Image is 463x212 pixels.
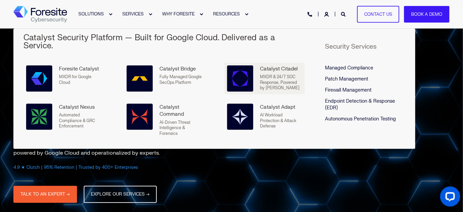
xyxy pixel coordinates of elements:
span: 4.9 ★ Clutch | 95% Retention | Trusted by 400+ Enterprises [13,165,138,170]
p: Automated Compliance & GRC Enforcement [59,112,101,129]
span: MXDR for Google Cloud [59,74,91,85]
p: AI-Driven Threat Intelligence & Forensics [159,120,202,137]
span: Endpoint Detection & Response (EDR) [325,98,395,111]
a: Book a Demo [404,6,450,23]
h5: Security Services [325,44,405,50]
img: Catalyst Adapt, Powered by Model Armor [232,109,248,125]
h5: Catalyst Security Platform — Built for Google Cloud. Delivered as a Service. [23,34,305,50]
img: Catalyst Nexus, Powered by Security Command Center Enterprise [31,109,47,125]
a: Catalyst Nexus, Powered by Security Command Center Enterprise Catalyst NexusAutomated Compliance ... [23,101,104,132]
p: AI Workload Protection & Attack Defense [260,112,302,129]
p: Foresite delivers 24/7 detection, response, and compliance—powered by Google Cloud and operationa... [13,142,181,157]
div: Catalyst Bridge [159,65,202,72]
div: Catalyst Adapt [260,104,302,111]
a: Contact Us [357,6,399,23]
a: Catalyst Bridge Catalyst BridgeFully Managed Google SecOps Platform [124,63,204,94]
span: Autonomous Penetration Testing [325,116,396,122]
a: Open Search [341,11,347,17]
a: Back to Home [13,6,67,23]
iframe: LiveChat chat widget [435,184,463,212]
div: Expand RESOURCES [245,12,249,16]
div: Foresite Catalyst [59,65,101,72]
a: Foresite Catalyst Foresite CatalystMXDR for Google Cloud [23,63,104,94]
span: Patch Management [325,76,368,82]
img: Foresite Catalyst [31,70,47,87]
a: Login [324,11,330,17]
span: WHY FORESITE [162,11,195,17]
div: Catalyst Citadel [260,65,302,72]
img: Catalyst Command [132,109,148,125]
div: Expand SERVICES [148,12,152,16]
img: Foresite logo, a hexagon shape of blues with a directional arrow to the right hand side, and the ... [13,6,67,23]
div: Expand WHY FORESITE [199,12,203,16]
span: MXDR & 24/7 SOC Response, Powered by [PERSON_NAME] [260,74,300,91]
p: Fully Managed Google SecOps Platform [159,74,202,85]
div: Catalyst Command [159,104,202,118]
div: Expand SOLUTIONS [109,12,113,16]
a: TALK TO AN EXPERT → [13,186,77,203]
span: Firewall Management [325,87,372,93]
span: RESOURCES [213,11,240,17]
a: Catalyst Citadel, Powered by Google SecOps Catalyst CitadelMXDR & 24/7 SOC Response, Powered by [... [224,63,305,94]
span: Managed Compliance [325,65,373,71]
a: Catalyst Command Catalyst CommandAI-Driven Threat Intelligence & Forensics [124,101,204,139]
div: Catalyst Nexus [59,104,101,111]
img: Catalyst Citadel, Powered by Google SecOps [232,70,248,87]
a: Catalyst Adapt, Powered by Model Armor Catalyst AdaptAI Workload Protection & Attack Defense [224,101,305,132]
a: EXPLORE OUR SERVICES → [84,186,157,203]
span: SOLUTIONS [78,11,104,17]
img: Catalyst Bridge [132,70,148,87]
